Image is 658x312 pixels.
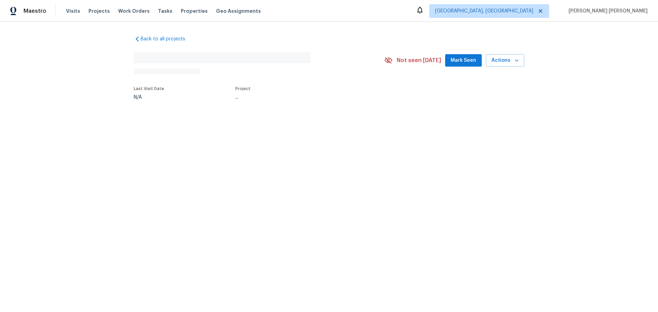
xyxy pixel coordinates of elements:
[118,8,150,14] span: Work Orders
[445,54,482,67] button: Mark Seen
[235,95,368,100] div: ...
[134,87,164,91] span: Last Visit Date
[486,54,524,67] button: Actions
[158,9,172,13] span: Tasks
[491,56,519,65] span: Actions
[397,57,441,64] span: Not seen [DATE]
[566,8,648,14] span: [PERSON_NAME] [PERSON_NAME]
[66,8,80,14] span: Visits
[88,8,110,14] span: Projects
[134,95,164,100] div: N/A
[435,8,533,14] span: [GEOGRAPHIC_DATA], [GEOGRAPHIC_DATA]
[181,8,208,14] span: Properties
[235,87,251,91] span: Project
[23,8,46,14] span: Maestro
[134,36,200,42] a: Back to all projects
[216,8,261,14] span: Geo Assignments
[451,56,476,65] span: Mark Seen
